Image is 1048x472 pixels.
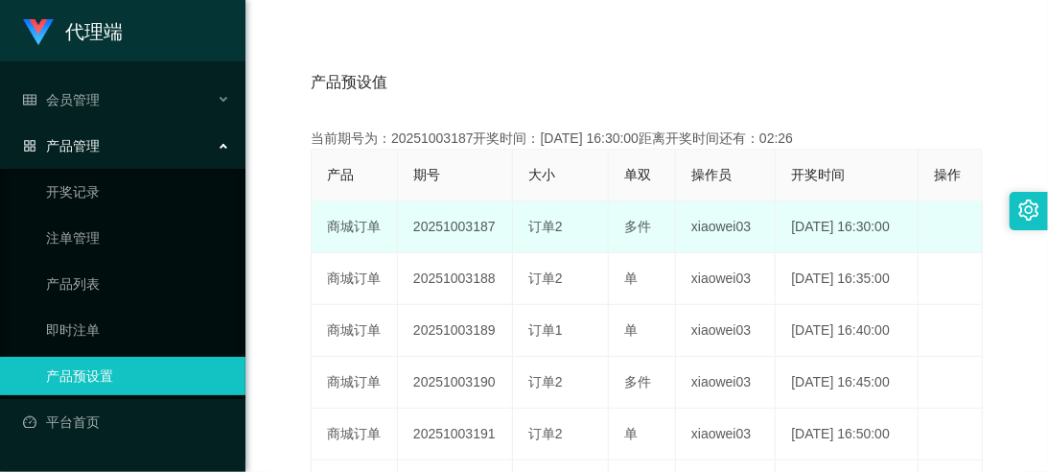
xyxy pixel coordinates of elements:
td: 商城订单 [312,357,398,409]
span: 产品管理 [23,138,100,153]
a: 代理端 [23,23,123,38]
img: logo.9652507e.png [23,19,54,46]
span: 会员管理 [23,92,100,107]
a: 开奖记录 [46,173,230,211]
span: 单 [624,426,638,441]
td: 20251003191 [398,409,513,460]
td: xiaowei03 [676,357,776,409]
a: 产品列表 [46,265,230,303]
i: 图标: table [23,93,36,106]
span: 期号 [413,167,440,182]
div: 当前期号为：20251003187开奖时间：[DATE] 16:30:00距离开奖时间还有：02:26 [311,129,983,149]
td: [DATE] 16:40:00 [776,305,919,357]
td: [DATE] 16:35:00 [776,253,919,305]
td: 商城订单 [312,409,398,460]
span: 多件 [624,219,651,234]
td: 商城订单 [312,201,398,253]
td: xiaowei03 [676,201,776,253]
td: 20251003187 [398,201,513,253]
td: xiaowei03 [676,253,776,305]
span: 开奖时间 [791,167,845,182]
td: 20251003188 [398,253,513,305]
i: 图标: appstore-o [23,139,36,153]
td: [DATE] 16:50:00 [776,409,919,460]
span: 单 [624,322,638,338]
td: 商城订单 [312,253,398,305]
span: 单双 [624,167,651,182]
span: 产品 [327,167,354,182]
span: 操作员 [691,167,732,182]
span: 订单2 [528,271,563,286]
a: 图标: dashboard平台首页 [23,403,230,441]
h1: 代理端 [65,1,123,62]
span: 大小 [528,167,555,182]
span: 单 [624,271,638,286]
td: xiaowei03 [676,409,776,460]
td: xiaowei03 [676,305,776,357]
span: 订单2 [528,219,563,234]
a: 产品预设置 [46,357,230,395]
span: 操作 [934,167,961,182]
a: 即时注单 [46,311,230,349]
span: 订单1 [528,322,563,338]
i: 图标: setting [1018,200,1039,221]
td: 20251003189 [398,305,513,357]
td: 20251003190 [398,357,513,409]
span: 订单2 [528,426,563,441]
td: [DATE] 16:30:00 [776,201,919,253]
span: 多件 [624,374,651,389]
a: 注单管理 [46,219,230,257]
td: [DATE] 16:45:00 [776,357,919,409]
td: 商城订单 [312,305,398,357]
span: 订单2 [528,374,563,389]
span: 产品预设值 [311,71,387,94]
